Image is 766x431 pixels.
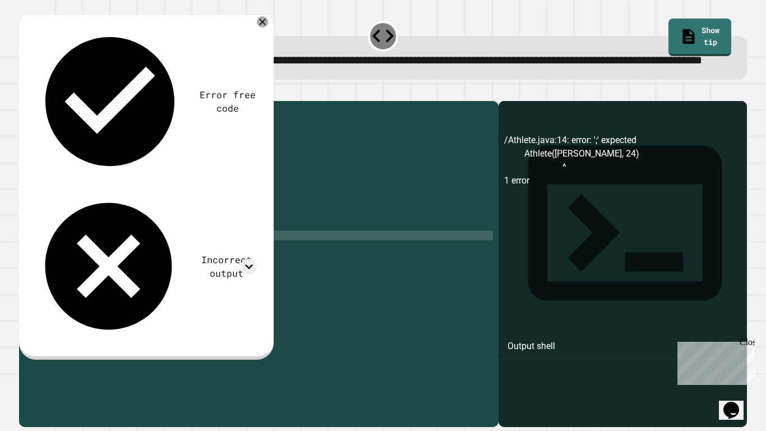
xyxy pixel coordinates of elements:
[196,253,257,281] div: Incorrect output
[673,337,755,385] iframe: chat widget
[199,88,257,116] div: Error free code
[4,4,77,71] div: Chat with us now!Close
[719,386,755,420] iframe: chat widget
[504,134,741,427] div: /Athlete.java:14: error: ';' expected Athlete([PERSON_NAME], 24) ^ 1 error
[668,19,731,56] a: Show tip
